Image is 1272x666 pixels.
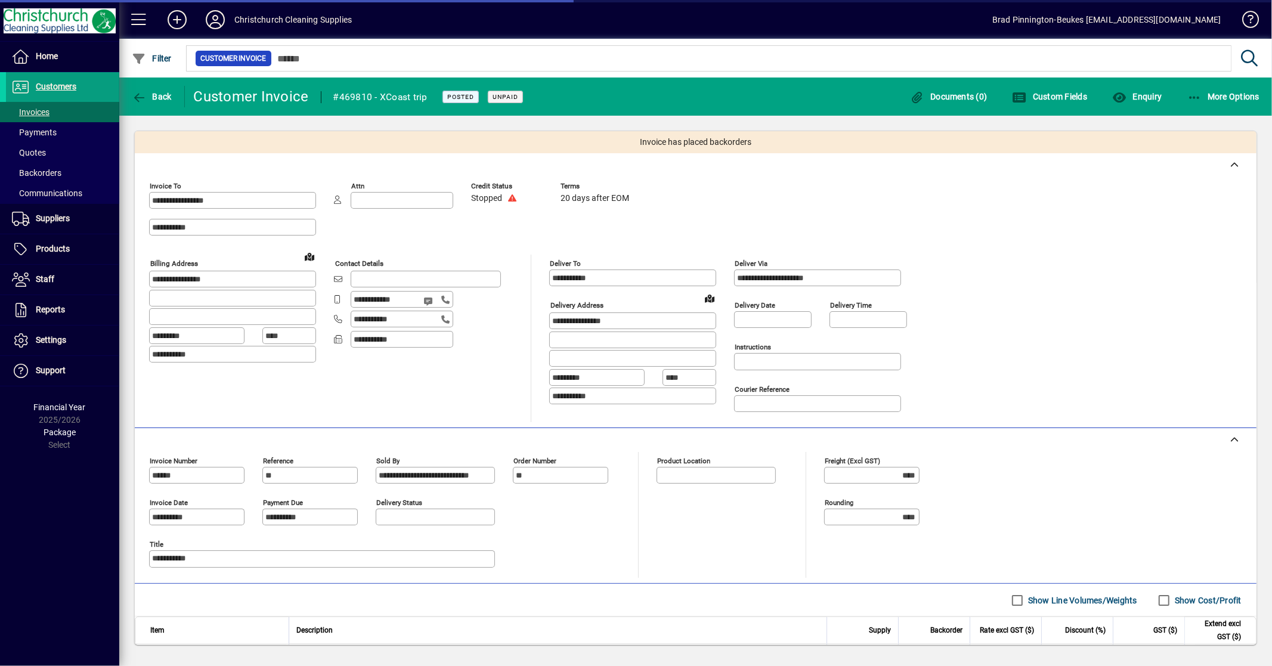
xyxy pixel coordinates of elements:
[415,287,444,315] button: Send SMS
[1109,86,1165,107] button: Enquiry
[333,88,428,107] div: #469810 - XCoast trip
[6,163,119,183] a: Backorders
[196,9,234,30] button: Profile
[6,265,119,295] a: Staff
[158,9,196,30] button: Add
[1112,92,1162,101] span: Enquiry
[351,182,364,190] mat-label: Attn
[12,188,82,198] span: Communications
[640,136,751,148] span: Invoice has placed backorders
[830,301,872,309] mat-label: Delivery time
[150,540,163,549] mat-label: Title
[150,457,197,465] mat-label: Invoice number
[129,48,175,69] button: Filter
[263,457,293,465] mat-label: Reference
[513,457,556,465] mat-label: Order number
[132,92,172,101] span: Back
[6,143,119,163] a: Quotes
[1233,2,1257,41] a: Knowledge Base
[907,86,991,107] button: Documents (0)
[234,10,352,29] div: Christchurch Cleaning Supplies
[300,247,319,266] a: View on map
[910,92,988,101] span: Documents (0)
[119,86,185,107] app-page-header-button: Back
[36,274,54,284] span: Staff
[263,498,303,507] mat-label: Payment due
[36,365,66,375] span: Support
[6,102,119,122] a: Invoices
[561,182,632,190] span: Terms
[34,402,86,412] span: Financial Year
[657,457,710,465] mat-label: Product location
[1013,92,1088,101] span: Custom Fields
[36,51,58,61] span: Home
[6,42,119,72] a: Home
[735,259,767,268] mat-label: Deliver via
[36,305,65,314] span: Reports
[6,356,119,386] a: Support
[561,194,629,203] span: 20 days after EOM
[12,128,57,137] span: Payments
[700,289,719,308] a: View on map
[150,498,188,507] mat-label: Invoice date
[150,624,165,637] span: Item
[1172,594,1242,606] label: Show Cost/Profit
[1192,617,1241,643] span: Extend excl GST ($)
[376,498,422,507] mat-label: Delivery status
[36,213,70,223] span: Suppliers
[200,52,267,64] span: Customer Invoice
[12,168,61,178] span: Backorders
[36,335,66,345] span: Settings
[493,93,518,101] span: Unpaid
[6,122,119,143] a: Payments
[735,343,771,351] mat-label: Instructions
[6,183,119,203] a: Communications
[471,182,543,190] span: Credit status
[296,624,333,637] span: Description
[6,295,119,325] a: Reports
[194,87,309,106] div: Customer Invoice
[150,182,181,190] mat-label: Invoice To
[735,301,775,309] mat-label: Delivery date
[869,624,891,637] span: Supply
[447,93,474,101] span: Posted
[132,54,172,63] span: Filter
[129,86,175,107] button: Back
[6,234,119,264] a: Products
[980,624,1034,637] span: Rate excl GST ($)
[825,457,880,465] mat-label: Freight (excl GST)
[1010,86,1091,107] button: Custom Fields
[825,498,853,507] mat-label: Rounding
[36,244,70,253] span: Products
[6,326,119,355] a: Settings
[36,82,76,91] span: Customers
[1187,92,1260,101] span: More Options
[376,457,400,465] mat-label: Sold by
[992,10,1221,29] div: Brad Pinnington-Beukes [EMAIL_ADDRESS][DOMAIN_NAME]
[735,385,790,394] mat-label: Courier Reference
[471,194,502,203] span: Stopped
[1153,624,1177,637] span: GST ($)
[930,624,962,637] span: Backorder
[1065,624,1106,637] span: Discount (%)
[550,259,581,268] mat-label: Deliver To
[1026,594,1137,606] label: Show Line Volumes/Weights
[1184,86,1263,107] button: More Options
[44,428,76,437] span: Package
[12,148,46,157] span: Quotes
[6,204,119,234] a: Suppliers
[12,107,49,117] span: Invoices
